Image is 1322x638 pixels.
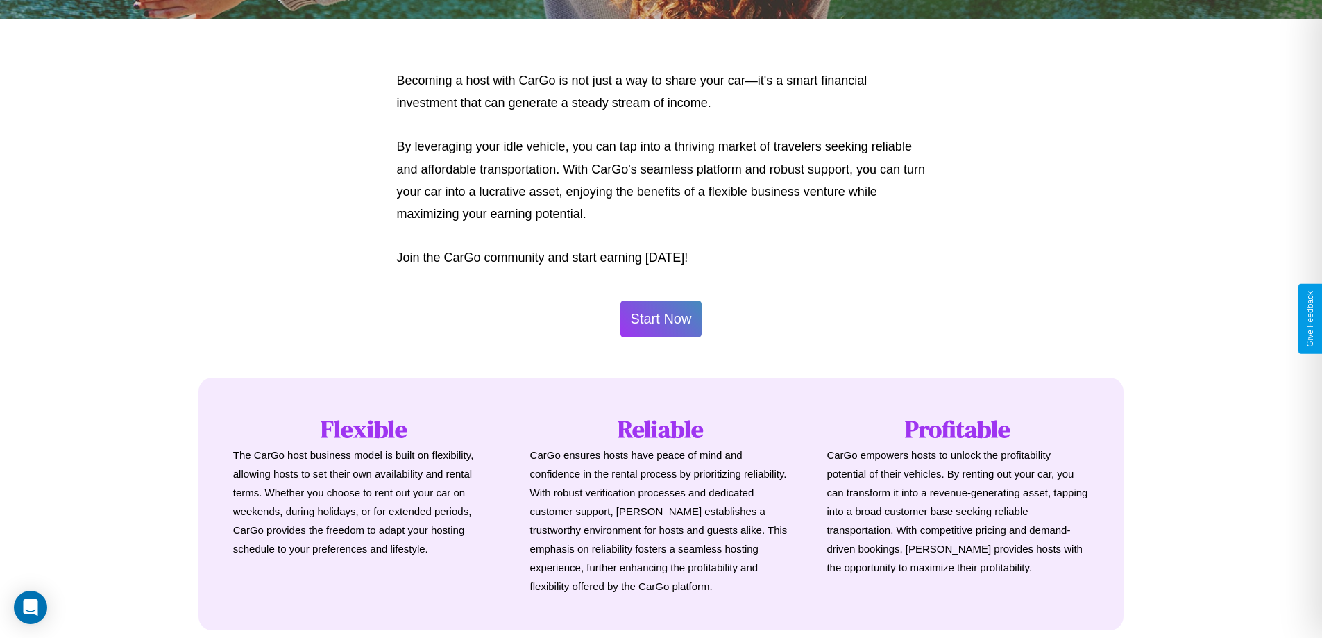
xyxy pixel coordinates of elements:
p: CarGo ensures hosts have peace of mind and confidence in the rental process by prioritizing relia... [530,446,793,596]
h1: Reliable [530,412,793,446]
h1: Flexible [233,412,495,446]
button: Start Now [620,301,702,337]
h1: Profitable [827,412,1089,446]
p: Join the CarGo community and start earning [DATE]! [397,246,926,269]
p: CarGo empowers hosts to unlock the profitability potential of their vehicles. By renting out your... [827,446,1089,577]
div: Give Feedback [1305,291,1315,347]
div: Open Intercom Messenger [14,591,47,624]
p: Becoming a host with CarGo is not just a way to share your car—it's a smart financial investment ... [397,69,926,115]
p: By leveraging your idle vehicle, you can tap into a thriving market of travelers seeking reliable... [397,135,926,226]
p: The CarGo host business model is built on flexibility, allowing hosts to set their own availabili... [233,446,495,558]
